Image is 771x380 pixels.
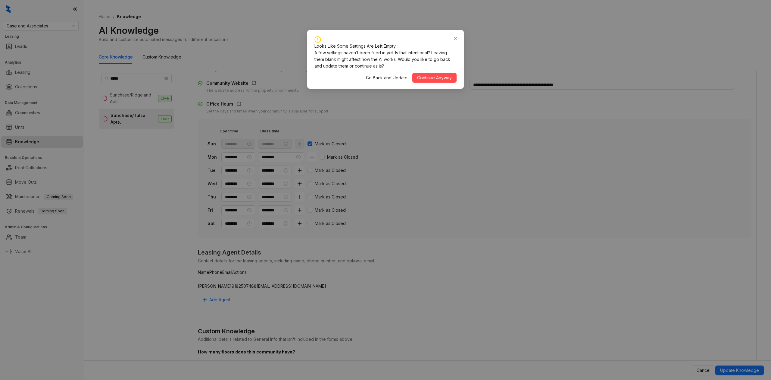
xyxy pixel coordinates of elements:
div: Looks Like Some Settings Are Left Empty [314,43,457,49]
button: Close [451,34,460,43]
span: Go Back and Update [366,74,407,81]
div: A few settings haven’t been filled in yet. Is that intentional? Leaving them blank might affect h... [314,49,457,69]
button: Continue Anyway [412,73,457,83]
span: Continue Anyway [417,74,452,81]
span: close [453,36,458,41]
button: Go Back and Update [361,73,412,83]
